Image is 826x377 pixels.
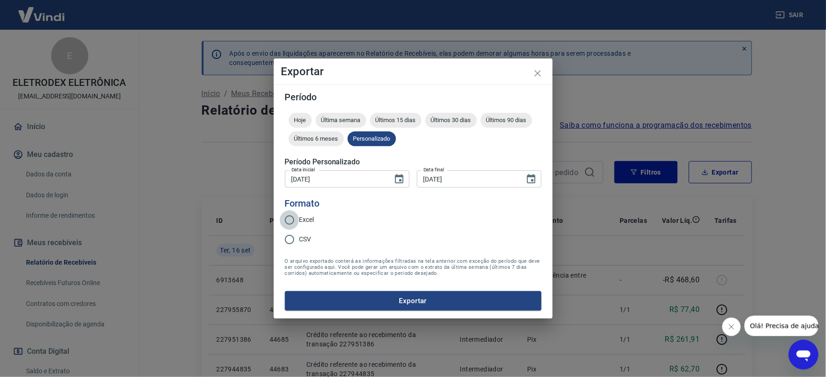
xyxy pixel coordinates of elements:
[316,113,366,128] div: Última semana
[285,92,542,102] h5: Período
[348,135,396,142] span: Personalizado
[299,215,314,225] span: Excel
[285,170,386,188] input: DD/MM/YYYY
[425,117,477,123] span: Últimos 30 dias
[348,131,396,146] div: Personalizado
[423,166,444,173] label: Data final
[522,170,541,188] button: Choose date, selected date is 16 de set de 2025
[745,316,819,336] iframe: Mensagem da empresa
[289,135,344,142] span: Últimos 6 meses
[316,117,366,123] span: Última semana
[291,166,315,173] label: Data inicial
[285,157,542,167] h5: Período Personalizado
[285,258,542,276] span: O arquivo exportado conterá as informações filtradas na tela anterior com exceção do período que ...
[722,318,741,336] iframe: Fechar mensagem
[789,340,819,370] iframe: Botão para abrir a janela de mensagens
[281,66,545,77] h4: Exportar
[285,197,320,210] legend: Formato
[425,113,477,128] div: Últimos 30 dias
[370,113,422,128] div: Últimos 15 dias
[370,117,422,123] span: Últimos 15 dias
[481,117,532,123] span: Últimos 90 dias
[417,170,518,188] input: DD/MM/YYYY
[6,6,78,14] span: Olá! Precisa de ajuda?
[390,170,409,188] button: Choose date, selected date is 16 de set de 2025
[299,234,311,244] span: CSV
[527,62,549,84] button: close
[481,113,532,128] div: Últimos 90 dias
[289,131,344,146] div: Últimos 6 meses
[289,113,312,128] div: Hoje
[285,291,542,311] button: Exportar
[289,117,312,123] span: Hoje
